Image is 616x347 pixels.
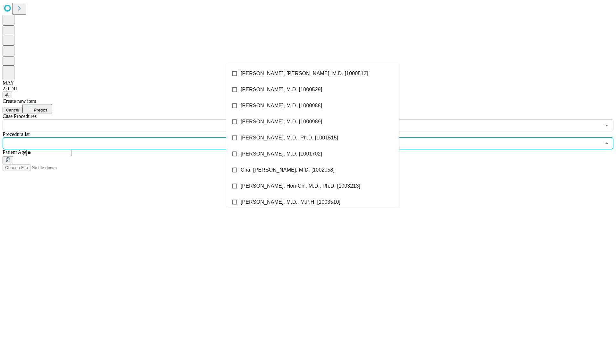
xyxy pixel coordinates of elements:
[22,104,52,113] button: Predict
[241,118,322,126] span: [PERSON_NAME], M.D. [1000989]
[3,86,613,92] div: 2.0.241
[5,93,10,97] span: @
[602,139,611,148] button: Close
[241,86,322,93] span: [PERSON_NAME], M.D. [1000529]
[241,182,360,190] span: [PERSON_NAME], Hon-Chi, M.D., Ph.D. [1003213]
[34,108,47,112] span: Predict
[241,198,340,206] span: [PERSON_NAME], M.D., M.P.H. [1003510]
[3,107,22,113] button: Cancel
[241,166,335,174] span: Cha, [PERSON_NAME], M.D. [1002058]
[3,92,12,98] button: @
[241,150,322,158] span: [PERSON_NAME], M.D. [1001702]
[3,98,36,104] span: Create new item
[3,113,37,119] span: Scheduled Procedure
[3,149,26,155] span: Patient Age
[3,80,613,86] div: MAY
[3,131,30,137] span: Proceduralist
[6,108,19,112] span: Cancel
[241,102,322,110] span: [PERSON_NAME], M.D. [1000988]
[602,121,611,130] button: Open
[241,70,368,77] span: [PERSON_NAME], [PERSON_NAME], M.D. [1000512]
[241,134,338,142] span: [PERSON_NAME], M.D., Ph.D. [1001515]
